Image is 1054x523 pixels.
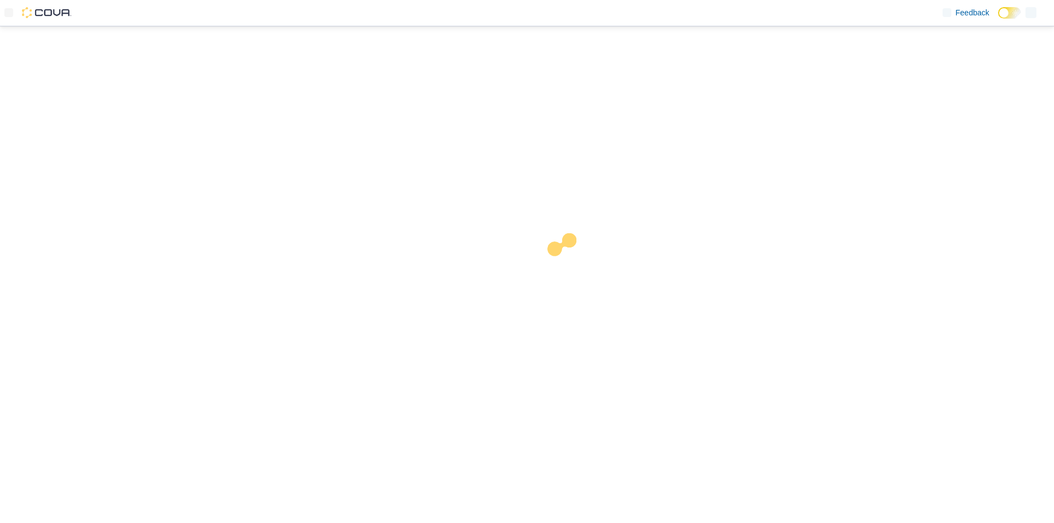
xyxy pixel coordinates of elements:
span: Feedback [956,7,989,18]
img: Cova [22,7,71,18]
img: cova-loader [527,225,609,307]
input: Dark Mode [998,7,1021,19]
a: Feedback [938,2,994,24]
